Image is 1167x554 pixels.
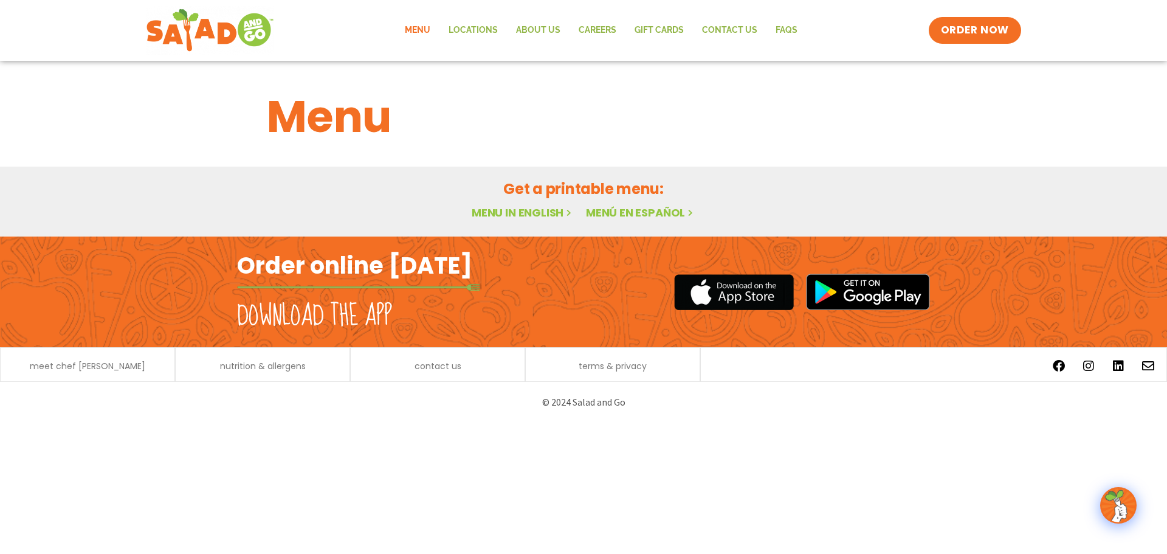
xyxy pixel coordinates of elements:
[237,299,392,333] h2: Download the app
[237,284,480,291] img: fork
[507,16,570,44] a: About Us
[237,251,472,280] h2: Order online [DATE]
[396,16,439,44] a: Menu
[267,84,900,150] h1: Menu
[929,17,1021,44] a: ORDER NOW
[766,16,807,44] a: FAQs
[146,6,274,55] img: new-SAG-logo-768×292
[806,274,930,310] img: google_play
[243,394,924,410] p: © 2024 Salad and Go
[267,178,900,199] h2: Get a printable menu:
[579,362,647,370] a: terms & privacy
[941,23,1009,38] span: ORDER NOW
[625,16,693,44] a: GIFT CARDS
[570,16,625,44] a: Careers
[1101,488,1135,522] img: wpChatIcon
[396,16,807,44] nav: Menu
[674,272,794,312] img: appstore
[586,205,695,220] a: Menú en español
[220,362,306,370] a: nutrition & allergens
[30,362,145,370] a: meet chef [PERSON_NAME]
[693,16,766,44] a: Contact Us
[439,16,507,44] a: Locations
[472,205,574,220] a: Menu in English
[415,362,461,370] a: contact us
